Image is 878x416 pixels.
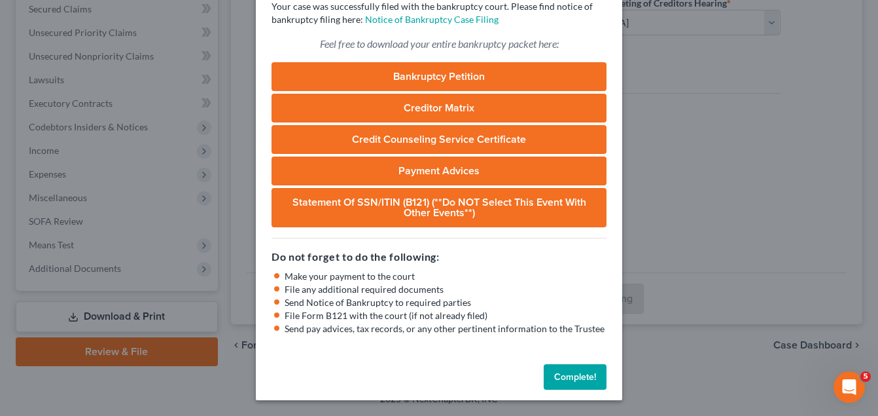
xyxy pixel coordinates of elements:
[285,309,606,322] li: File Form B121 with the court (if not already filed)
[272,94,606,123] a: Creditor Matrix
[272,37,606,52] p: Feel free to download your entire bankruptcy packet here:
[544,364,606,390] button: Complete!
[834,371,865,403] iframe: Intercom live chat
[272,188,606,227] a: Statement of SSN/ITIN (B121) (**Do NOT select this event with other events**)
[272,62,606,91] a: Bankruptcy Petition
[365,14,499,25] a: Notice of Bankruptcy Case Filing
[272,157,606,185] a: Payment Advices
[860,371,871,382] span: 5
[272,249,606,265] h5: Do not forget to do the following:
[272,125,606,154] a: Credit Counseling Service Certificate
[285,283,606,296] li: File any additional required documents
[285,322,606,335] li: Send pay advices, tax records, or any other pertinent information to the Trustee
[285,296,606,309] li: Send Notice of Bankruptcy to required parties
[285,270,606,283] li: Make your payment to the court
[272,1,593,25] span: Your case was successfully filed with the bankruptcy court. Please find notice of bankruptcy fili...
